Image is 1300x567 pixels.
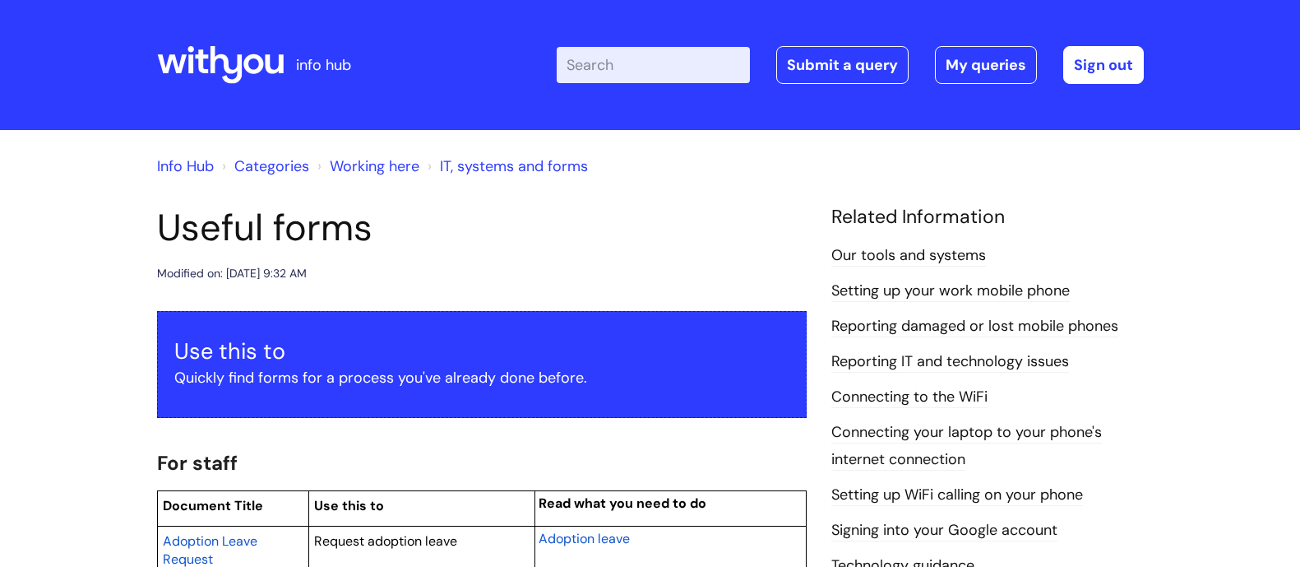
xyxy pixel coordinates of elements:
span: For staff [157,450,238,476]
p: info hub [296,52,351,78]
a: Signing into your Google account [831,520,1057,541]
a: Reporting damaged or lost mobile phones [831,316,1118,337]
span: Document Title [163,497,263,514]
a: Sign out [1063,46,1144,84]
li: IT, systems and forms [423,153,588,179]
a: Connecting your laptop to your phone's internet connection [831,422,1102,470]
span: Use this to [314,497,384,514]
a: Setting up your work mobile phone [831,281,1070,302]
a: Submit a query [776,46,909,84]
a: Info Hub [157,156,214,176]
a: IT, systems and forms [440,156,588,176]
input: Search [557,47,750,83]
a: My queries [935,46,1037,84]
div: | - [557,46,1144,84]
h1: Useful forms [157,206,807,250]
a: Our tools and systems [831,245,986,267]
li: Working here [313,153,419,179]
h4: Related Information [831,206,1144,229]
span: Read what you need to do [539,495,706,512]
a: Working here [330,156,419,176]
a: Categories [234,156,309,176]
a: Reporting IT and technology issues [831,351,1069,373]
span: Adoption leave [539,530,630,547]
p: Quickly find forms for a process you've already done before. [174,365,789,391]
span: Request adoption leave [314,532,457,550]
div: Modified on: [DATE] 9:32 AM [157,263,307,284]
a: Connecting to the WiFi [831,387,988,408]
a: Setting up WiFi calling on your phone [831,485,1083,506]
h3: Use this to [174,338,789,365]
li: Solution home [218,153,309,179]
a: Adoption leave [539,528,630,548]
